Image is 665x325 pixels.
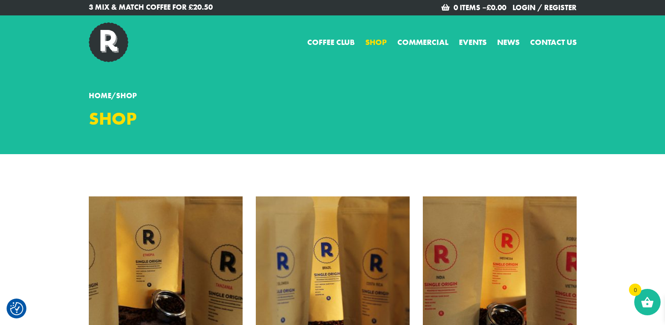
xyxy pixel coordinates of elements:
a: Events [459,36,487,48]
a: Home [89,91,111,100]
a: Commercial [397,36,448,48]
bdi: 0.00 [487,3,506,12]
a: News [497,36,520,48]
img: Revisit consent button [10,302,23,315]
a: 0 items –£0.00 [454,3,506,12]
a: Shop [365,36,387,48]
h1: Shop [89,108,326,129]
img: Relish Coffee [89,22,128,62]
a: 3 Mix & Match Coffee for £20.50 [89,2,326,13]
button: Consent Preferences [10,302,23,315]
span: / [89,91,137,100]
a: Login / Register [512,3,577,12]
span: 0 [629,284,641,296]
a: Contact us [530,36,577,48]
span: £ [487,3,491,12]
a: Coffee Club [307,36,355,48]
span: Shop [116,91,137,100]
